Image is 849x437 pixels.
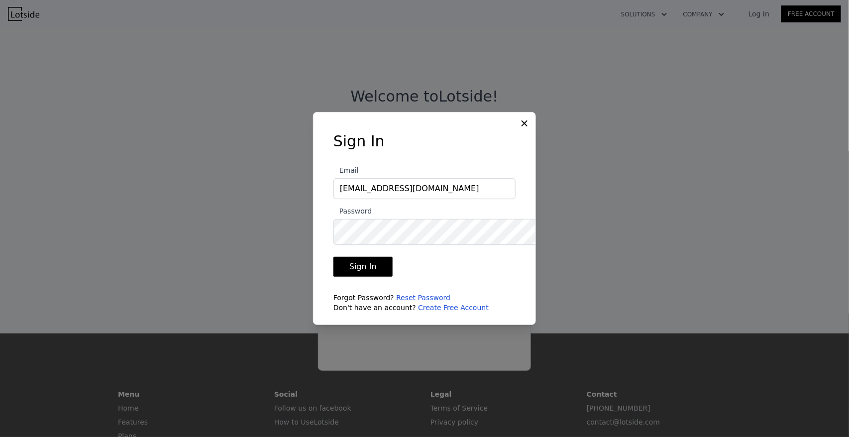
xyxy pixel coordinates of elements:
[333,166,359,174] span: Email
[333,132,516,150] h3: Sign In
[418,304,489,312] a: Create Free Account
[333,219,561,245] input: Password
[333,257,393,277] button: Sign In
[333,178,516,199] input: Email
[333,293,516,313] div: Forgot Password? Don't have an account?
[396,294,450,302] a: Reset Password
[333,207,372,215] span: Password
